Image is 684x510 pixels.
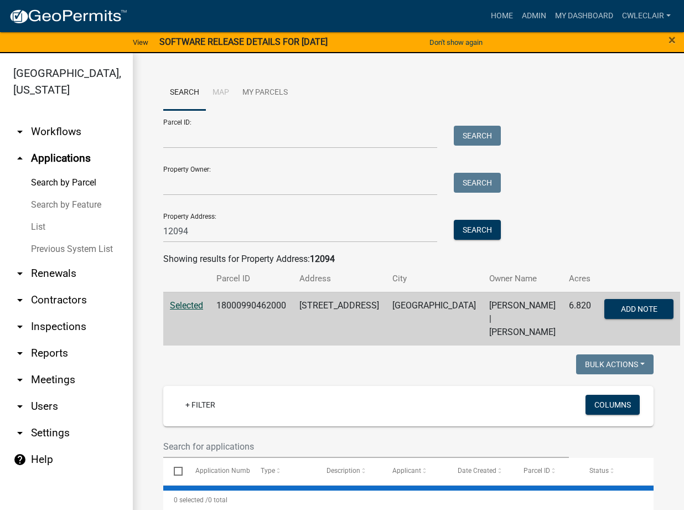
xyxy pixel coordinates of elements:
datatable-header-cell: Applicant [381,458,447,485]
datatable-header-cell: Status [578,458,644,485]
span: Status [589,467,609,475]
td: [STREET_ADDRESS] [293,292,386,346]
datatable-header-cell: Date Created [447,458,513,485]
span: × [669,32,676,48]
button: Search [454,173,501,193]
i: arrow_drop_down [13,373,27,387]
th: Parcel ID [210,266,293,292]
input: Search for applications [163,435,569,458]
button: Search [454,126,501,146]
a: My Dashboard [551,6,618,27]
button: Add Note [604,299,673,319]
th: Acres [562,266,598,292]
th: Address [293,266,386,292]
a: Home [486,6,517,27]
a: Search [163,75,206,111]
i: arrow_drop_down [13,293,27,307]
th: City [386,266,483,292]
datatable-header-cell: Description [316,458,382,485]
span: Application Number [195,467,256,475]
datatable-header-cell: Parcel ID [513,458,579,485]
th: Owner Name [483,266,562,292]
strong: SOFTWARE RELEASE DETAILS FOR [DATE] [159,37,328,47]
i: arrow_drop_down [13,426,27,440]
div: Showing results for Property Address: [163,253,654,266]
i: arrow_drop_down [13,400,27,413]
button: Close [669,33,676,47]
i: arrow_drop_up [13,152,27,165]
a: cwleclair [618,6,675,27]
span: Applicant [392,467,421,475]
a: + Filter [177,395,224,415]
td: [GEOGRAPHIC_DATA] [386,292,483,346]
i: help [13,453,27,466]
i: arrow_drop_down [13,347,27,360]
button: Search [454,220,501,240]
button: Columns [585,395,640,415]
a: Selected [170,300,203,311]
datatable-header-cell: Select [163,458,184,485]
i: arrow_drop_down [13,125,27,138]
td: 6.820 [562,292,598,346]
datatable-header-cell: Type [250,458,316,485]
td: [PERSON_NAME] | [PERSON_NAME] [483,292,562,346]
i: arrow_drop_down [13,267,27,280]
a: Admin [517,6,551,27]
span: Type [261,467,275,475]
a: View [128,33,153,51]
span: Date Created [458,467,496,475]
a: My Parcels [236,75,294,111]
span: 0 selected / [174,496,208,504]
button: Bulk Actions [576,354,654,374]
span: Description [327,467,360,475]
i: arrow_drop_down [13,320,27,333]
datatable-header-cell: Application Number [184,458,250,485]
button: Don't show again [425,33,487,51]
td: 18000990462000 [210,292,293,346]
strong: 12094 [310,254,335,264]
span: Parcel ID [524,467,550,475]
span: Add Note [621,304,657,313]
